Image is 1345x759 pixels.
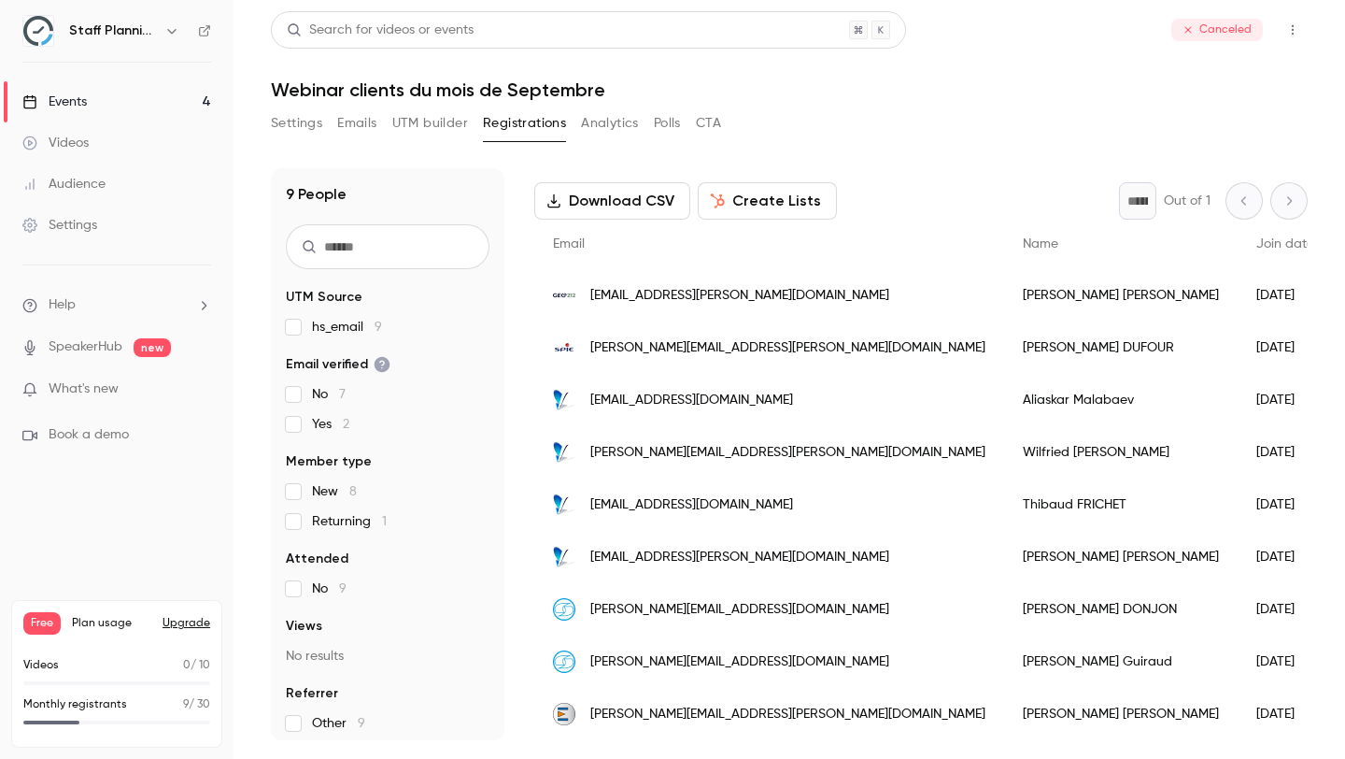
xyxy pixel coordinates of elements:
[590,286,889,306] span: [EMAIL_ADDRESS][PERSON_NAME][DOMAIN_NAME]
[312,512,387,531] span: Returning
[590,443,985,463] span: [PERSON_NAME][EMAIL_ADDRESS][PERSON_NAME][DOMAIN_NAME]
[69,21,157,40] h6: Staff Planning
[286,647,489,666] p: No results
[553,389,575,411] img: crysalead.com
[1171,19,1263,41] span: Canceled
[553,598,575,621] img: ortec.fr
[286,288,489,733] section: facet-groups
[23,657,59,674] p: Videos
[286,288,362,307] span: UTM Source
[22,134,89,152] div: Videos
[271,79,1308,101] h1: Webinar clients du mois de Septembre
[183,657,210,674] p: / 10
[590,548,889,567] span: [EMAIL_ADDRESS][PERSON_NAME][DOMAIN_NAME]
[654,108,681,138] button: Polls
[286,617,322,636] span: Views
[590,338,985,358] span: [PERSON_NAME][EMAIL_ADDRESS][PERSON_NAME][DOMAIN_NAME]
[590,600,889,620] span: [PERSON_NAME][EMAIL_ADDRESS][DOMAIN_NAME]
[22,295,211,315] li: help-dropdown-opener
[286,183,347,206] h1: 9 People
[49,379,119,399] span: What's new
[49,295,76,315] span: Help
[22,216,97,235] div: Settings
[183,696,210,713] p: / 30
[590,705,985,724] span: [PERSON_NAME][EMAIL_ADDRESS][PERSON_NAME][DOMAIN_NAME]
[72,616,151,631] span: Plan usage
[286,355,390,374] span: Email verified
[1004,426,1238,479] div: Wilfried [PERSON_NAME]
[358,717,365,730] span: 9
[22,175,106,193] div: Audience
[312,385,346,404] span: No
[553,651,575,673] img: ortec.fr
[1238,583,1333,636] div: [DATE]
[590,652,889,672] span: [PERSON_NAME][EMAIL_ADDRESS][DOMAIN_NAME]
[553,441,575,464] img: crysalead.com
[1238,269,1333,322] div: [DATE]
[1004,531,1238,583] div: [PERSON_NAME] [PERSON_NAME]
[1238,426,1333,479] div: [DATE]
[1004,269,1238,322] div: [PERSON_NAME] [PERSON_NAME]
[312,714,365,733] span: Other
[553,284,575,307] img: geo212.fr
[287,21,474,40] div: Search for videos or events
[1164,192,1210,210] p: Out of 1
[49,337,122,357] a: SpeakerHub
[23,612,61,635] span: Free
[1238,636,1333,688] div: [DATE]
[183,699,189,710] span: 9
[1256,237,1314,251] span: Join date
[1023,237,1058,251] span: Name
[483,108,566,138] button: Registrations
[1004,688,1238,740] div: [PERSON_NAME] [PERSON_NAME]
[163,616,210,631] button: Upgrade
[696,108,721,138] button: CTA
[553,237,585,251] span: Email
[337,108,376,138] button: Emails
[286,684,338,703] span: Referrer
[382,515,387,528] span: 1
[1238,479,1333,531] div: [DATE]
[183,660,191,671] span: 0
[1004,374,1238,426] div: Aliaskar Malabaev
[312,482,357,501] span: New
[1004,583,1238,636] div: [PERSON_NAME] DONJON
[590,495,793,515] span: [EMAIL_ADDRESS][DOMAIN_NAME]
[134,338,171,357] span: new
[581,108,639,138] button: Analytics
[339,388,346,401] span: 7
[1004,636,1238,688] div: [PERSON_NAME] Guiraud
[49,425,129,445] span: Book a demo
[1238,374,1333,426] div: [DATE]
[22,93,87,111] div: Events
[349,485,357,498] span: 8
[553,494,575,516] img: crysalead.com
[343,418,349,431] span: 2
[375,321,382,334] span: 9
[534,182,690,220] button: Download CSV
[1238,322,1333,374] div: [DATE]
[271,108,322,138] button: Settings
[1004,479,1238,531] div: Thibaud FRICHET
[339,582,347,595] span: 9
[553,703,575,725] img: mestra.fr
[1238,688,1333,740] div: [DATE]
[23,696,127,713] p: Monthly registrants
[1238,531,1333,583] div: [DATE]
[553,337,575,359] img: spie.com
[1004,322,1238,374] div: [PERSON_NAME] DUFOUR
[312,318,382,337] span: hs_email
[590,391,793,410] span: [EMAIL_ADDRESS][DOMAIN_NAME]
[312,580,347,598] span: No
[312,415,349,434] span: Yes
[698,182,837,220] button: Create Lists
[553,546,575,568] img: crysalead.com
[23,16,53,46] img: Staff Planning
[286,452,372,471] span: Member type
[286,550,348,568] span: Attended
[392,108,468,138] button: UTM builder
